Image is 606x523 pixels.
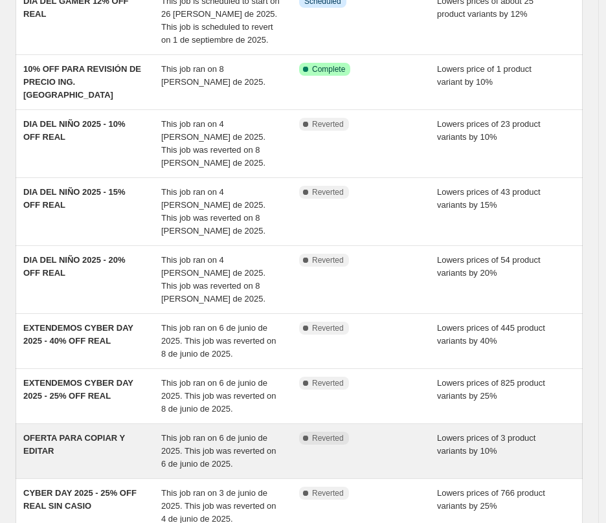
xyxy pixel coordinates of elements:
[437,119,541,142] span: Lowers prices of 23 product variants by 10%
[161,187,265,236] span: This job ran on 4 [PERSON_NAME] de 2025. This job was reverted on 8 [PERSON_NAME] de 2025.
[23,323,133,346] span: EXTENDEMOS CYBER DAY 2025 - 40% OFF REAL
[312,64,345,74] span: Complete
[161,323,276,359] span: This job ran on 6 de junio de 2025. This job was reverted on 8 de junio de 2025.
[437,433,535,456] span: Lowers prices of 3 product variants by 10%
[23,119,126,142] span: DIA DEL NIÑO 2025 - 10% OFF REAL
[23,187,126,210] span: DIA DEL NIÑO 2025 - 15% OFF REAL
[161,255,265,304] span: This job ran on 4 [PERSON_NAME] de 2025. This job was reverted on 8 [PERSON_NAME] de 2025.
[437,64,532,87] span: Lowers price of 1 product variant by 10%
[161,119,265,168] span: This job ran on 4 [PERSON_NAME] de 2025. This job was reverted on 8 [PERSON_NAME] de 2025.
[23,488,137,511] span: CYBER DAY 2025 - 25% OFF REAL SIN CASIO
[23,255,126,278] span: DIA DEL NIÑO 2025 - 20% OFF REAL
[161,433,276,469] span: This job ran on 6 de junio de 2025. This job was reverted on 6 de junio de 2025.
[437,323,545,346] span: Lowers prices of 445 product variants by 40%
[312,378,344,388] span: Reverted
[312,119,344,129] span: Reverted
[437,488,545,511] span: Lowers prices of 766 product variants by 25%
[161,378,276,414] span: This job ran on 6 de junio de 2025. This job was reverted on 8 de junio de 2025.
[437,255,541,278] span: Lowers prices of 54 product variants by 20%
[23,378,133,401] span: EXTENDEMOS CYBER DAY 2025 - 25% OFF REAL
[437,378,545,401] span: Lowers prices of 825 product variants by 25%
[312,255,344,265] span: Reverted
[312,433,344,443] span: Reverted
[23,433,125,456] span: OFERTA PARA COPIAR Y EDITAR
[312,488,344,498] span: Reverted
[312,323,344,333] span: Reverted
[437,187,541,210] span: Lowers prices of 43 product variants by 15%
[23,64,141,100] span: 10% OFF PARA REVISIÓN DE PRECIO ING. [GEOGRAPHIC_DATA]
[312,187,344,197] span: Reverted
[161,64,265,87] span: This job ran on 8 [PERSON_NAME] de 2025.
